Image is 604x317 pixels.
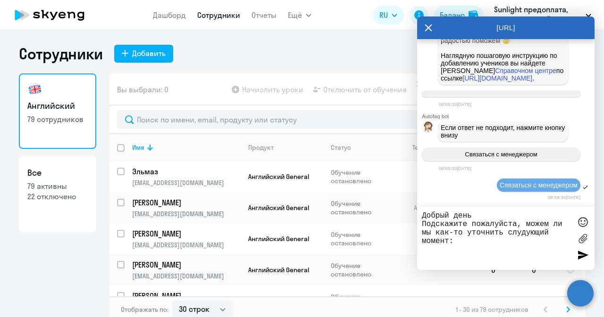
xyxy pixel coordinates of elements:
[500,181,578,189] span: Связаться с менеджером
[132,143,240,152] div: Имя
[331,261,395,278] p: Обучение остановлено
[331,199,395,216] p: Обучение остановлено
[422,122,434,135] img: bot avatar
[114,45,173,63] button: Добавить
[465,151,537,158] span: Связаться с менеджером
[440,9,465,21] div: Баланс
[434,6,484,24] button: Балансbalance
[132,241,240,249] p: [EMAIL_ADDRESS][DOMAIN_NAME]
[331,168,395,185] p: Обучение остановлено
[331,143,351,152] div: Статус
[197,10,240,20] a: Сотрудники
[548,195,580,200] time: 08:59:34[DATE]
[132,228,240,239] a: [PERSON_NAME]
[132,210,240,218] p: [EMAIL_ADDRESS][DOMAIN_NAME]
[489,4,596,26] button: Sunlight предоплата, ООО "СОЛНЕЧНЫЙ СВЕТ"
[331,230,395,247] p: Обучение остановлено
[117,84,168,95] span: Вы выбрали: 0
[153,10,186,20] a: Дашборд
[379,9,388,21] span: RU
[19,73,96,149] a: Английский79 сотрудников
[524,254,559,285] td: 0
[422,211,571,265] textarea: Добрый день Подскажите пожалуйста, можем ли мы как-то уточнить слудующий момент:
[132,197,240,208] a: [PERSON_NAME]
[27,167,88,179] h3: Все
[132,291,239,301] p: [PERSON_NAME]
[248,266,309,274] span: Английский General
[27,191,88,202] p: 22 отключено
[439,102,471,107] time: 08:59:33[DATE]
[469,10,478,20] img: balance
[403,143,483,152] div: Текущий уровень
[439,166,471,171] time: 08:59:33[DATE]
[422,147,580,161] button: Связаться с менеджером
[132,166,239,177] p: Эльмаз
[484,254,524,285] td: 0
[27,100,88,112] h3: Английский
[288,6,311,24] button: Ещё
[288,9,302,21] span: Ещё
[19,156,96,232] a: Все79 активны22 отключено
[132,166,240,177] a: Эльмаз
[252,10,277,20] a: Отчеты
[494,4,582,26] p: Sunlight предоплата, ООО "СОЛНЕЧНЫЙ СВЕТ"
[132,260,240,270] a: [PERSON_NAME]
[132,228,239,239] p: [PERSON_NAME]
[576,231,590,245] label: Лимит 10 файлов
[132,179,240,187] p: [EMAIL_ADDRESS][DOMAIN_NAME]
[331,293,395,309] p: Обучение остановлено
[27,82,42,97] img: english
[19,44,103,63] h1: Сотрудники
[27,114,88,124] p: 79 сотрудников
[412,143,466,152] div: Текущий уровень
[441,124,567,139] span: Если ответ не подходит, нажмите кнопку внизу
[248,235,309,243] span: Английский General
[462,74,532,82] a: [URL][DOMAIN_NAME]
[121,305,168,314] span: Отображать по:
[422,114,595,119] div: Autofaq bot
[248,203,309,212] span: Английский General
[132,272,240,280] p: [EMAIL_ADDRESS][DOMAIN_NAME]
[117,110,578,129] input: Поиск по имени, email, продукту или статусу
[248,172,309,181] span: Английский General
[524,285,559,317] td: 0
[373,6,404,24] button: RU
[132,48,166,59] div: Добавить
[132,260,239,270] p: [PERSON_NAME]
[132,143,144,152] div: Имя
[132,197,239,208] p: [PERSON_NAME]
[132,291,240,301] a: [PERSON_NAME]
[27,181,88,191] p: 79 активны
[248,143,274,152] div: Продукт
[414,203,458,212] span: A1 - Elementary
[495,67,556,74] a: Справочном центре
[456,305,528,314] span: 1 - 30 из 79 сотрудников
[484,285,524,317] td: 0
